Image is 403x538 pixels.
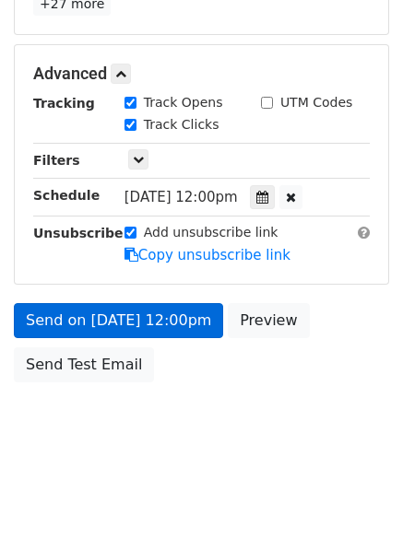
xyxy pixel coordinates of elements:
label: UTM Codes [280,93,352,112]
strong: Schedule [33,188,100,203]
a: Copy unsubscribe link [124,247,290,263]
label: Track Clicks [144,115,219,134]
a: Preview [228,303,309,338]
iframe: Chat Widget [311,450,403,538]
label: Track Opens [144,93,223,112]
strong: Tracking [33,96,95,111]
span: [DATE] 12:00pm [124,189,238,205]
h5: Advanced [33,64,370,84]
a: Send Test Email [14,347,154,382]
strong: Unsubscribe [33,226,124,240]
strong: Filters [33,153,80,168]
label: Add unsubscribe link [144,223,279,242]
a: Send on [DATE] 12:00pm [14,303,223,338]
